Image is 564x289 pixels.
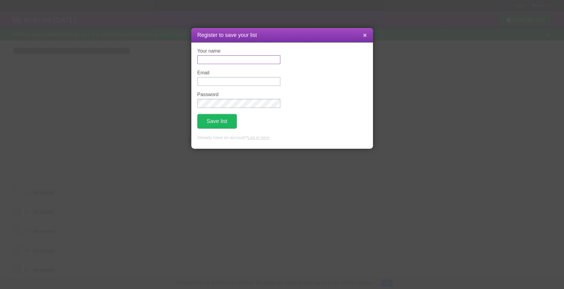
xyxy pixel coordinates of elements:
label: Password [197,92,280,97]
h1: Register to save your list [197,31,367,39]
label: Email [197,70,280,76]
p: Already have an account? . [197,135,367,141]
label: Your name [197,48,280,54]
button: Save list [197,114,237,128]
a: Log in here [248,135,269,140]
